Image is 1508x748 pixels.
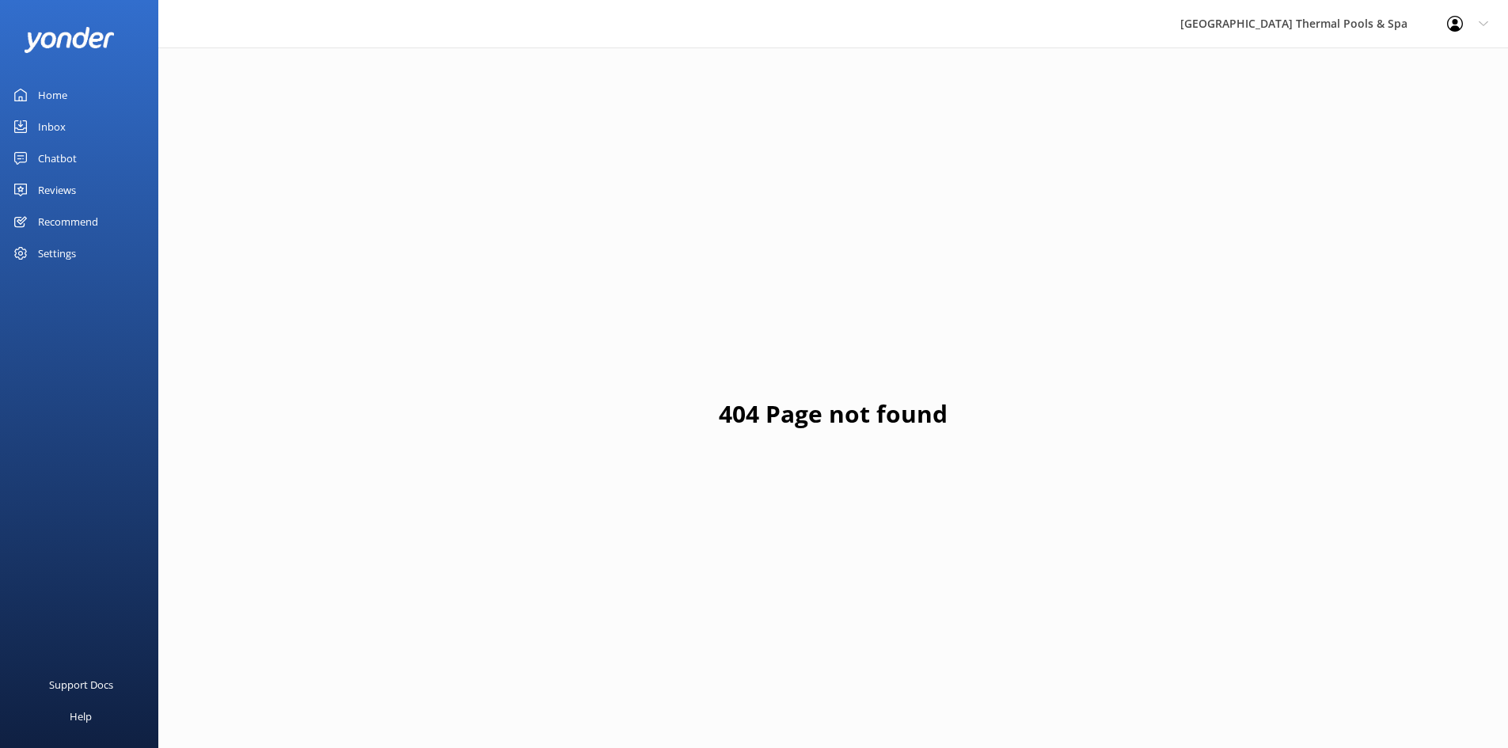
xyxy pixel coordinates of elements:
div: Home [38,79,67,111]
h1: 404 Page not found [719,395,948,433]
div: Help [70,701,92,732]
div: Inbox [38,111,66,142]
div: Chatbot [38,142,77,174]
div: Support Docs [49,669,113,701]
img: yonder-white-logo.png [24,27,115,53]
div: Recommend [38,206,98,237]
div: Reviews [38,174,76,206]
div: Settings [38,237,76,269]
